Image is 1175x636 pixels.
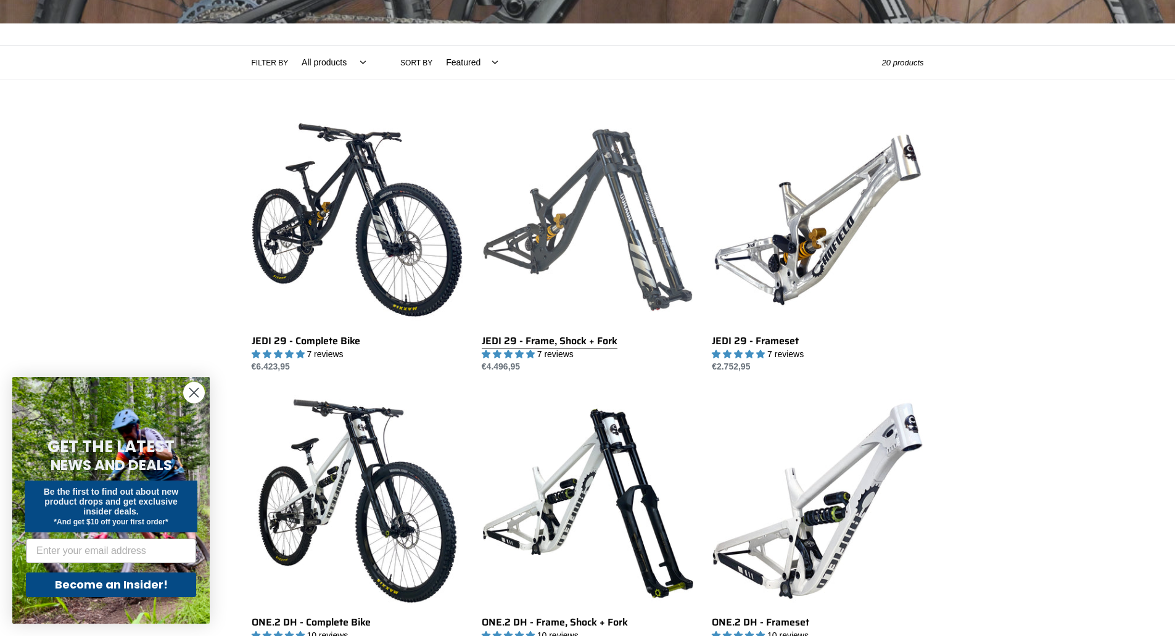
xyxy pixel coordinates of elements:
[882,58,924,67] span: 20 products
[252,57,289,68] label: Filter by
[44,487,179,516] span: Be the first to find out about new product drops and get exclusive insider deals.
[183,382,205,403] button: Close dialog
[47,436,175,458] span: GET THE LATEST
[51,455,172,475] span: NEWS AND DEALS
[26,572,196,597] button: Become an Insider!
[54,518,168,526] span: *And get $10 off your first order*
[26,539,196,563] input: Enter your email address
[400,57,432,68] label: Sort by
